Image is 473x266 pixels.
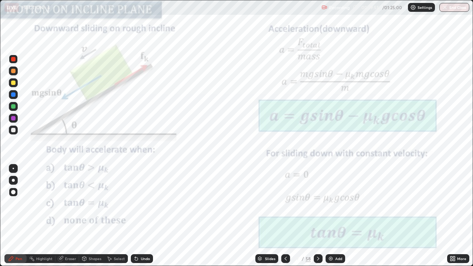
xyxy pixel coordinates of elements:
[36,257,52,260] div: Highlight
[418,6,432,9] p: Settings
[89,257,101,260] div: Shapes
[141,257,150,260] div: Undo
[114,257,125,260] div: Select
[293,256,300,261] div: 37
[16,257,22,260] div: Pen
[65,257,76,260] div: Eraser
[439,3,469,12] button: End Class
[328,256,334,262] img: add-slide-button
[457,257,466,260] div: More
[442,4,448,10] img: end-class-cross
[7,4,17,10] p: LIVE
[410,4,416,10] img: class-settings-icons
[329,5,350,10] p: Recording
[335,257,342,260] div: Add
[265,257,275,260] div: Slides
[306,255,311,262] div: 58
[302,256,304,261] div: /
[321,4,327,10] img: recording.375f2c34.svg
[22,4,50,10] p: FRICTION - 4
